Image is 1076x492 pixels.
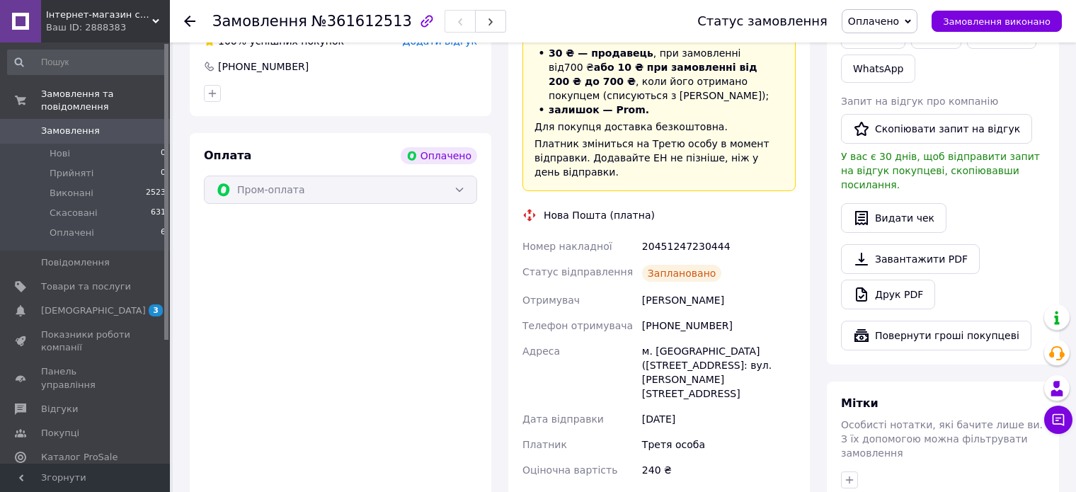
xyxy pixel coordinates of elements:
span: №361612513 [311,13,412,30]
div: Для покупця доставка безкоштовна. [534,120,784,134]
span: Оплата [204,149,251,162]
button: Чат з покупцем [1044,406,1072,434]
div: 20451247230444 [639,234,799,259]
span: Відгуки [41,403,78,416]
span: Товари та послуги [41,280,131,293]
button: Скопіювати запит на відгук [841,114,1032,144]
button: Замовлення виконано [932,11,1062,32]
span: Запит на відгук про компанію [841,96,998,107]
span: Показники роботи компанії [41,328,131,354]
div: Третя особа [639,432,799,457]
span: Замовлення [212,13,307,30]
span: 0 [161,167,166,180]
span: [DEMOGRAPHIC_DATA] [41,304,146,317]
span: Замовлення виконано [943,16,1051,27]
input: Пошук [7,50,167,75]
span: Телефон отримувача [522,320,633,331]
span: Повідомлення [41,256,110,269]
div: [PHONE_NUMBER] [217,59,310,74]
span: Прийняті [50,167,93,180]
div: [DATE] [639,406,799,432]
span: Оціночна вартість [522,464,617,476]
div: [PHONE_NUMBER] [639,313,799,338]
a: Завантажити PDF [841,244,980,274]
span: 6 [161,227,166,239]
button: Видати чек [841,203,946,233]
span: Платник [522,439,567,450]
div: Ваш ID: 2888383 [46,21,170,34]
span: Нові [50,147,70,160]
span: Інтернет-магазин солодощів "Будинок Цукерок" [46,8,152,21]
span: залишок — Prom. [549,104,649,115]
span: Скасовані [50,207,98,219]
div: Нова Пошта (платна) [540,208,658,222]
span: Виконані [50,187,93,200]
span: 2523 [146,187,166,200]
span: 0 [161,147,166,160]
span: Особисті нотатки, які бачите лише ви. З їх допомогою можна фільтрувати замовлення [841,419,1043,459]
span: або 10 ₴ при замовленні від 200 ₴ до 700 ₴ [549,62,757,87]
span: Номер накладної [522,241,612,252]
span: Оплачені [50,227,94,239]
span: Отримувач [522,294,580,306]
span: Замовлення [41,125,100,137]
div: Заплановано [642,265,722,282]
span: 30 ₴ — продавець [549,47,653,59]
div: Статус замовлення [697,14,828,28]
a: Друк PDF [841,280,935,309]
span: Мітки [841,396,878,410]
span: 3 [149,304,163,316]
div: Оплачено [401,147,477,164]
span: Статус відправлення [522,266,633,278]
span: Покупці [41,427,79,440]
span: Адреса [522,345,560,357]
span: У вас є 30 днів, щоб відправити запит на відгук покупцеві, скопіювавши посилання. [841,151,1040,190]
li: , при замовленні від 700 ₴ , коли його отримано покупцем (списуються з [PERSON_NAME]); [534,46,784,103]
div: [PERSON_NAME] [639,287,799,313]
span: 631 [151,207,166,219]
span: Панель управління [41,365,131,391]
span: Оплачено [848,16,899,27]
span: Дата відправки [522,413,604,425]
span: Замовлення та повідомлення [41,88,170,113]
span: Каталог ProSale [41,451,118,464]
button: Повернути гроші покупцеві [841,321,1031,350]
div: Повернутися назад [184,14,195,28]
div: Платник зміниться на Третю особу в момент відправки. Додавайте ЕН не пізніше, ніж у день відправки. [534,137,784,179]
div: м. [GEOGRAPHIC_DATA] ([STREET_ADDRESS]: вул. [PERSON_NAME][STREET_ADDRESS] [639,338,799,406]
div: 240 ₴ [639,457,799,483]
a: WhatsApp [841,55,915,83]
